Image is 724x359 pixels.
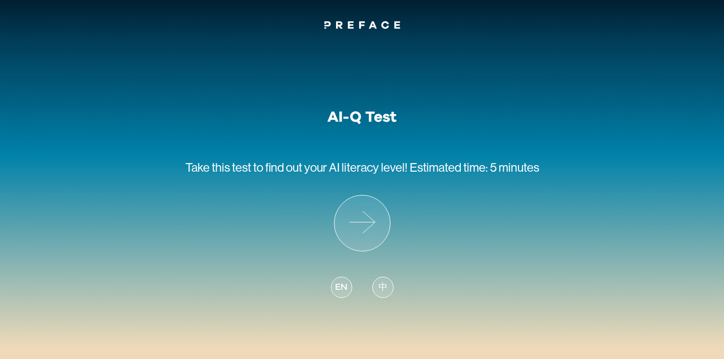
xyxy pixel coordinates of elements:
span: Estimated time: 5 minutes [410,161,539,174]
span: Take this test to [185,161,263,174]
h1: AI-Q Test [327,108,397,126]
span: EN [335,281,347,294]
span: 中 [378,281,388,294]
span: find out your AI literacy level! [265,161,408,174]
